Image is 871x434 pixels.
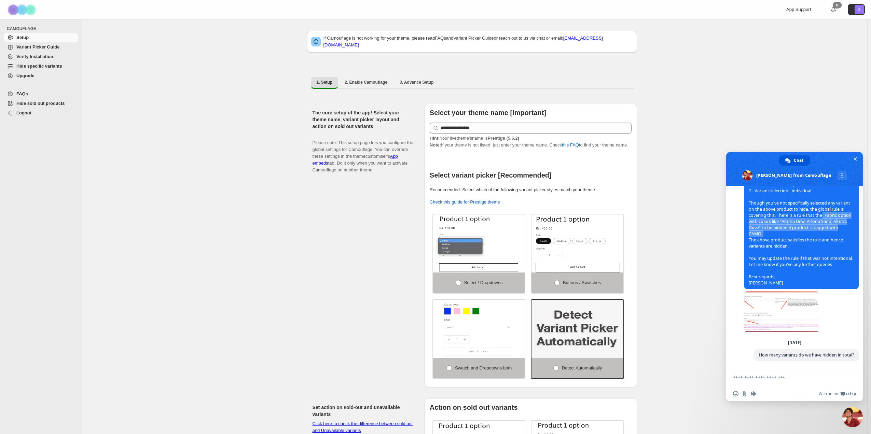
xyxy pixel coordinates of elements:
[430,199,500,205] a: Check this guide for Prestige theme
[4,42,78,52] a: Variant Picker Guide
[819,391,838,396] span: We run on
[487,136,519,141] strong: Prestige (5.6.2)
[433,300,525,358] img: Swatch and Dropdowns both
[819,391,856,396] a: We run onCrisp
[531,300,623,358] img: Detect Automatically
[4,89,78,99] a: FAQs
[749,151,853,286] span: Hi [PERSON_NAME], Thanks for contacting us. There are two hiding setup done on the app currently ...
[433,214,525,272] img: Select / Dropdowns
[852,155,859,163] span: Close chat
[733,391,738,396] span: Insert an emoji
[430,136,519,141] span: Your live theme's name is
[313,132,413,173] p: Please note: This setup page lets you configure the global settings for Camouflage. You can overr...
[794,155,803,166] span: Chat
[4,71,78,81] a: Upgrade
[16,110,31,115] span: Logout
[7,26,79,31] span: CAMOUFLAGE
[562,142,579,148] a: this FAQ
[345,80,387,85] span: 2. Enable Camouflage
[788,341,801,345] div: [DATE]
[742,391,747,396] span: Send a file
[430,171,552,179] b: Select variant picker [Recommended]
[16,91,28,96] span: FAQs
[313,109,413,130] h2: The core setup of the app! Select your theme name, variant picker layout and action on sold out v...
[4,52,78,61] a: Verify Installation
[749,188,811,194] span: Variant selection - individual
[846,391,856,396] span: Crisp
[400,80,434,85] span: 3. Advance Setup
[749,212,852,237] span: Fabric option with colors like "Altona Dew, Altona Sand, Altona Dove" to be hidden if product is ...
[4,61,78,71] a: Hide specific variants
[838,171,847,180] div: More channels
[779,155,810,166] div: Chat
[5,0,40,19] img: Camouflage
[464,280,503,285] span: Select / Dropdowns
[16,54,53,59] span: Verify Installation
[786,7,811,12] span: App Support
[830,6,837,13] a: 0
[759,352,854,358] span: How many variants do we have hidden in total?
[562,365,602,370] span: Detect Automatically
[430,135,632,149] p: If your theme is not listed, just enter your theme name. Check to find your theme name.
[855,5,864,14] span: Avatar with initials S
[317,80,333,85] span: 1. Setup
[313,421,413,433] a: Click here to check the difference between sold out and Unavailable variants
[430,142,441,148] strong: Note:
[16,73,34,78] span: Upgrade
[4,108,78,118] a: Logout
[455,365,512,370] span: Swatch and Dropdowns both
[430,136,440,141] strong: Hint:
[430,404,518,411] b: Action on sold out variants
[842,407,863,427] div: Close chat
[833,2,842,9] div: 0
[16,44,59,50] span: Variant Picker Guide
[453,36,494,41] a: Variant Picker Guide
[4,99,78,108] a: Hide sold out products
[531,214,623,272] img: Buttons / Swatches
[751,391,756,396] span: Audio message
[858,8,860,12] text: S
[4,33,78,42] a: Setup
[430,186,632,193] p: Recommended: Select which of the following variant picker styles match your theme.
[563,280,601,285] span: Buttons / Swatches
[16,101,65,106] span: Hide sold out products
[848,4,865,15] button: Avatar with initials S
[733,375,841,381] textarea: Compose your message...
[16,35,29,40] span: Setup
[313,404,413,418] h2: Set action on sold-out and unavailable variants
[435,36,446,41] a: FAQs
[323,35,633,48] p: If Camouflage is not working for your theme, please read and or reach out to us via chat or email:
[16,64,62,69] span: Hide specific variants
[430,109,546,116] b: Select your theme name [Important]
